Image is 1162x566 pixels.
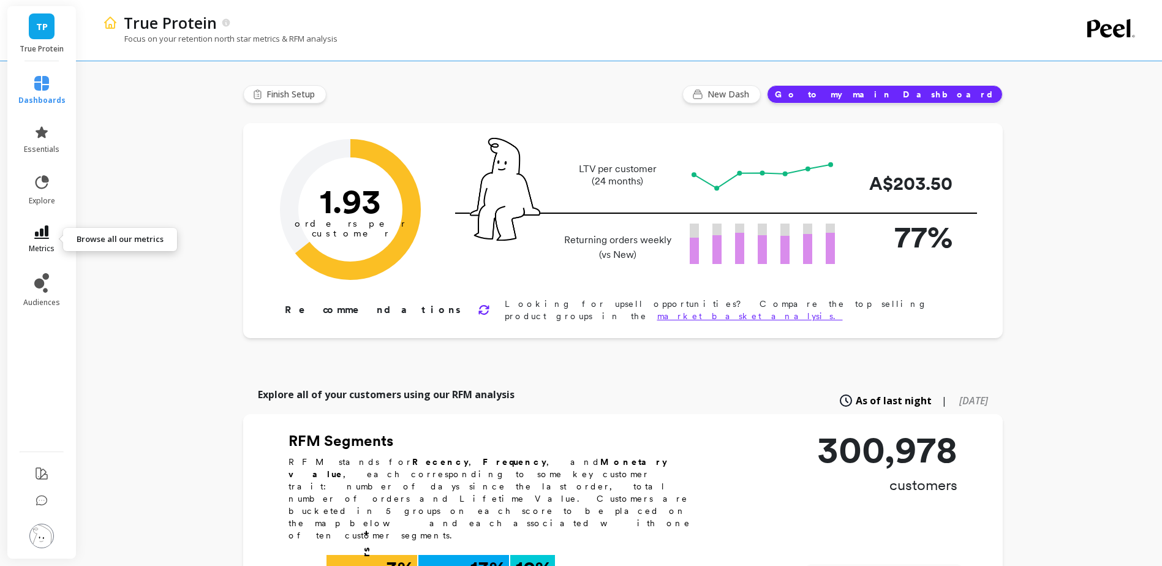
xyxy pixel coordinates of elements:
b: Recency [412,457,469,467]
button: Go to my main Dashboard [767,85,1003,104]
p: True Protein [20,44,64,54]
p: 300,978 [817,431,957,468]
span: essentials [24,145,59,154]
text: 1.93 [320,181,381,221]
p: customers [817,475,957,495]
p: Looking for upsell opportunities? Compare the top selling product groups in the [505,298,964,322]
span: TP [36,20,48,34]
p: Recommendations [285,303,463,317]
span: metrics [29,244,55,254]
img: header icon [103,15,118,30]
span: | [941,393,947,408]
span: [DATE] [959,394,988,407]
p: 77% [855,214,953,260]
span: explore [29,196,55,206]
span: dashboards [18,96,66,105]
span: As of last night [856,393,932,408]
h2: RFM Segments [289,431,705,451]
button: Finish Setup [243,85,326,104]
p: LTV per customer (24 months) [560,163,675,187]
p: RFM stands for , , and , each corresponding to some key customer trait: number of days since the ... [289,456,705,541]
button: New Dash [682,85,761,104]
p: Returning orders weekly (vs New) [560,233,675,262]
p: True Protein [124,12,217,33]
p: Focus on your retention north star metrics & RFM analysis [103,33,338,44]
b: Frequency [483,457,546,467]
span: Finish Setup [266,88,319,100]
img: profile picture [29,524,54,548]
p: A$203.50 [855,170,953,197]
img: pal seatted on line [470,138,540,241]
p: Explore all of your customers using our RFM analysis [258,387,515,402]
span: audiences [23,298,60,308]
tspan: customer [311,228,389,239]
span: New Dash [707,88,753,100]
tspan: orders per [295,218,406,229]
a: market basket analysis. [657,311,843,321]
